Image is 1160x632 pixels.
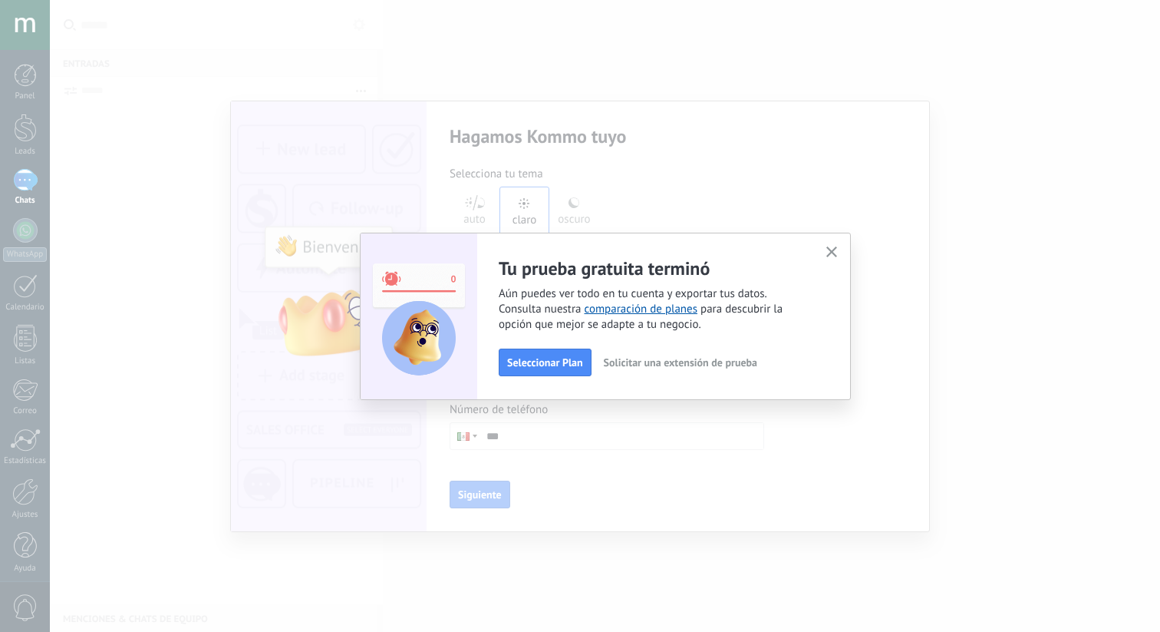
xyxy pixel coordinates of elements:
span: Aún puedes ver todo en tu cuenta y exportar tus datos. Consulta nuestra para descubrir la opción ... [499,286,807,333]
a: comparación de planes [584,302,697,316]
button: Solicitar una extensión de prueba [597,351,764,374]
button: Seleccionar Plan [499,349,592,376]
span: Solicitar una extensión de prueba [604,357,757,368]
h2: Tu prueba gratuita terminó [499,256,807,280]
span: Seleccionar Plan [507,357,583,368]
